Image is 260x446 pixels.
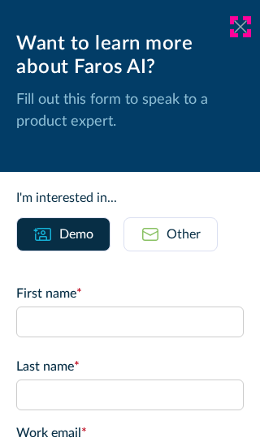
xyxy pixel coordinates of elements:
div: Want to learn more about Faros AI? [16,32,244,79]
label: First name [16,284,244,303]
div: Other [167,225,201,244]
label: Work email [16,423,244,443]
p: Fill out this form to speak to a product expert. [16,89,244,133]
label: Last name [16,357,244,376]
div: I'm interested in... [16,188,244,208]
div: Demo [59,225,93,244]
